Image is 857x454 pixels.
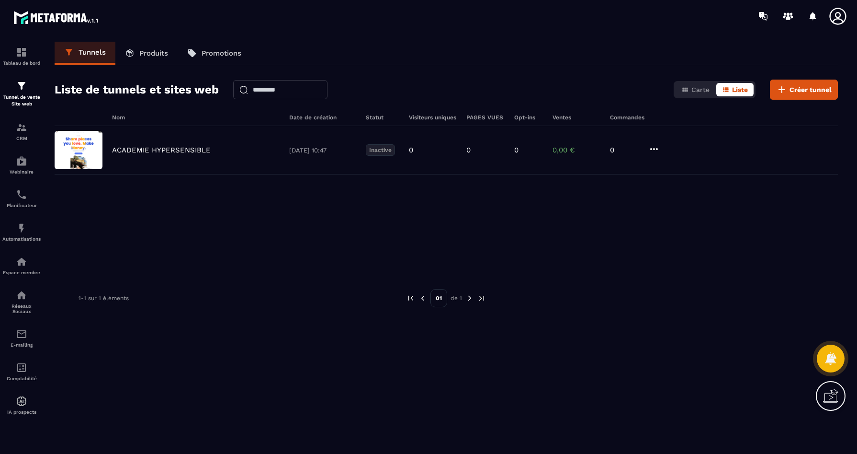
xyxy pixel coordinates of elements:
[112,114,280,121] h6: Nom
[514,114,543,121] h6: Opt-ins
[16,328,27,340] img: email
[2,148,41,182] a: automationsautomationsWebinaire
[2,409,41,415] p: IA prospects
[477,294,486,303] img: next
[2,94,41,107] p: Tunnel de vente Site web
[610,146,639,154] p: 0
[13,9,100,26] img: logo
[466,114,505,121] h6: PAGES VUES
[55,80,219,99] h2: Liste de tunnels et sites web
[79,48,106,57] p: Tunnels
[16,47,27,58] img: formation
[676,83,715,96] button: Carte
[289,147,356,154] p: [DATE] 10:47
[514,146,519,154] p: 0
[732,86,748,93] span: Liste
[465,294,474,303] img: next
[2,270,41,275] p: Espace membre
[409,146,413,154] p: 0
[610,114,644,121] h6: Commandes
[409,114,457,121] h6: Visiteurs uniques
[789,85,832,94] span: Créer tunnel
[202,49,241,58] p: Promotions
[79,295,129,302] p: 1-1 sur 1 éléments
[2,203,41,208] p: Planificateur
[55,42,115,65] a: Tunnels
[2,249,41,282] a: automationsautomationsEspace membre
[2,73,41,115] a: formationformationTunnel de vente Site web
[2,215,41,249] a: automationsautomationsAutomatisations
[466,146,471,154] p: 0
[2,282,41,321] a: social-networksocial-networkRéseaux Sociaux
[16,290,27,301] img: social-network
[16,222,27,234] img: automations
[406,294,415,303] img: prev
[430,289,447,307] p: 01
[2,376,41,381] p: Comptabilité
[16,256,27,268] img: automations
[16,80,27,92] img: formation
[112,146,211,154] p: ACADEMIE HYPERSENSIBLE
[418,294,427,303] img: prev
[366,114,399,121] h6: Statut
[289,114,356,121] h6: Date de création
[451,294,462,302] p: de 1
[2,39,41,73] a: formationformationTableau de bord
[2,342,41,348] p: E-mailing
[691,86,710,93] span: Carte
[16,362,27,373] img: accountant
[2,303,41,314] p: Réseaux Sociaux
[553,146,600,154] p: 0,00 €
[16,396,27,407] img: automations
[716,83,754,96] button: Liste
[2,182,41,215] a: schedulerschedulerPlanificateur
[55,131,102,169] img: image
[16,122,27,133] img: formation
[2,236,41,242] p: Automatisations
[553,114,600,121] h6: Ventes
[366,144,395,156] p: Inactive
[2,321,41,355] a: emailemailE-mailing
[2,115,41,148] a: formationformationCRM
[16,189,27,200] img: scheduler
[16,155,27,167] img: automations
[770,80,838,100] button: Créer tunnel
[2,136,41,141] p: CRM
[2,169,41,175] p: Webinaire
[2,355,41,388] a: accountantaccountantComptabilité
[115,42,178,65] a: Produits
[139,49,168,58] p: Produits
[2,60,41,66] p: Tableau de bord
[178,42,251,65] a: Promotions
